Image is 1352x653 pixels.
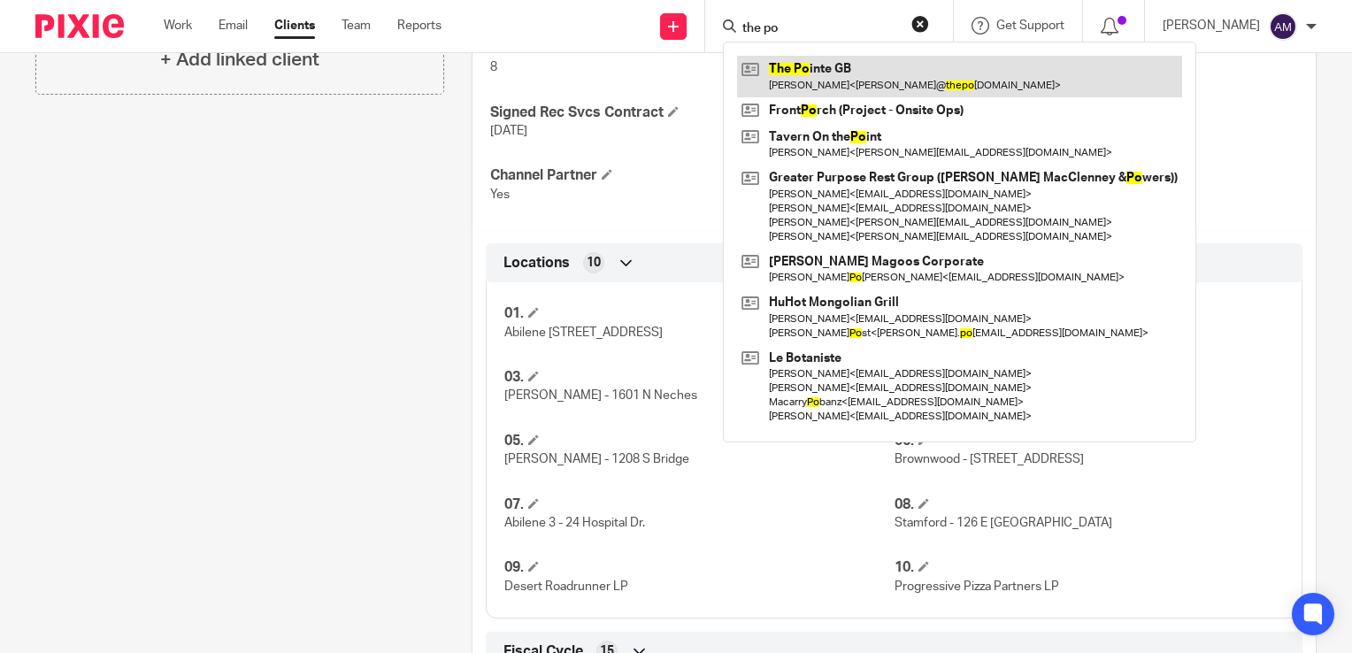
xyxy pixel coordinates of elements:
h4: 10. [895,558,1284,577]
span: Yes [490,188,510,201]
p: [PERSON_NAME] [1163,17,1260,35]
img: svg%3E [1269,12,1297,41]
span: Desert Roadrunner LP [504,580,628,593]
a: Email [219,17,248,35]
h4: 08. [895,496,1284,514]
img: Pixie [35,14,124,38]
a: Work [164,17,192,35]
span: Abilene [STREET_ADDRESS] [504,326,663,339]
a: Clients [274,17,315,35]
h4: Channel Partner [490,166,894,185]
span: Progressive Pizza Partners LP [895,580,1059,593]
span: [PERSON_NAME] - 1601 N Neches [504,389,697,402]
h4: 01. [504,304,894,323]
span: Abilene 3 - 24 Hospital Dr. [504,517,645,529]
span: 8 [490,61,497,73]
a: Team [342,17,371,35]
span: [DATE] [490,125,527,137]
button: Clear [911,15,929,33]
h4: 07. [504,496,894,514]
a: Reports [397,17,442,35]
span: Brownwood - [STREET_ADDRESS] [895,453,1084,465]
span: Locations [503,254,570,273]
h4: 05. [504,432,894,450]
h4: 09. [504,558,894,577]
h4: Signed Rec Svcs Contract [490,104,894,122]
h4: 03. [504,368,894,387]
span: Get Support [996,19,1064,32]
span: 10 [587,254,601,272]
input: Search [741,21,900,37]
span: Stamford - 126 E [GEOGRAPHIC_DATA] [895,517,1112,529]
span: [PERSON_NAME] - 1208 S Bridge [504,453,689,465]
h4: + Add linked client [160,46,319,73]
